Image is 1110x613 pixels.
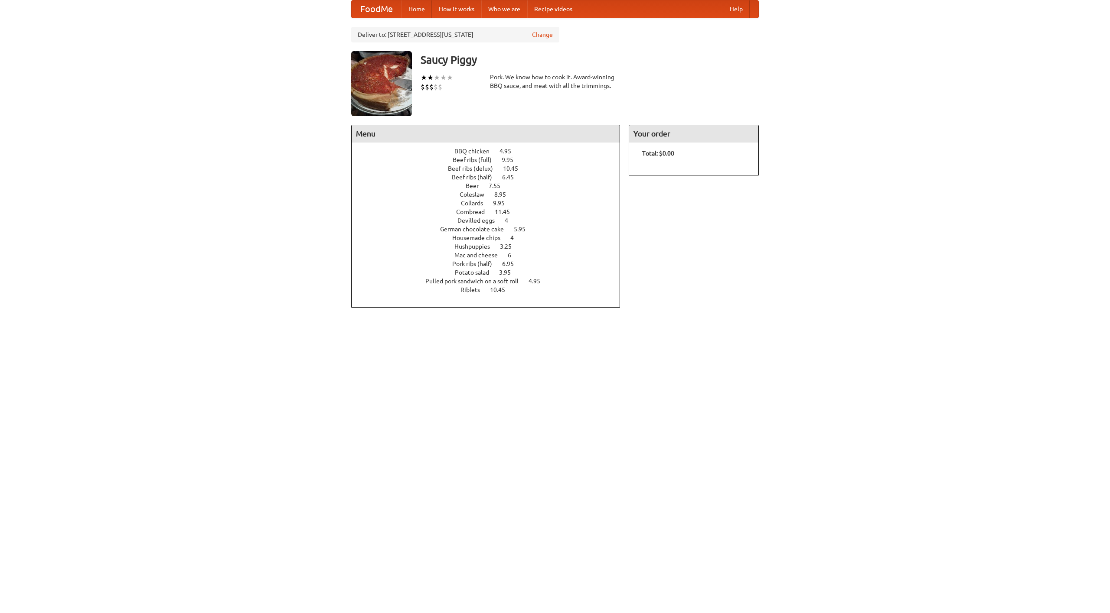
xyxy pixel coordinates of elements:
li: $ [429,82,434,92]
a: Beef ribs (delux) 10.45 [448,165,534,172]
span: BBQ chicken [454,148,498,155]
a: Beef ribs (half) 6.45 [452,174,530,181]
a: Potato salad 3.95 [455,269,527,276]
span: Beef ribs (full) [453,156,500,163]
a: FoodMe [352,0,402,18]
span: Devilled eggs [457,217,503,224]
a: How it works [432,0,481,18]
li: $ [425,82,429,92]
span: 10.45 [503,165,527,172]
span: 4.95 [499,148,520,155]
li: ★ [427,73,434,82]
img: angular.jpg [351,51,412,116]
a: Pork ribs (half) 6.95 [452,260,530,267]
span: 10.45 [490,286,514,293]
span: 6.45 [502,174,522,181]
li: ★ [447,73,453,82]
span: Riblets [460,286,489,293]
a: Beef ribs (full) 9.95 [453,156,529,163]
b: Total: $0.00 [642,150,674,157]
div: Deliver to: [STREET_ADDRESS][US_STATE] [351,27,559,42]
a: Beer 7.55 [466,182,516,189]
li: ★ [440,73,447,82]
a: Pulled pork sandwich on a soft roll 4.95 [425,278,556,285]
span: 9.95 [502,156,522,163]
span: 3.95 [499,269,519,276]
span: German chocolate cake [440,226,513,233]
span: Beef ribs (half) [452,174,501,181]
li: ★ [434,73,440,82]
div: Pork. We know how to cook it. Award-winning BBQ sauce, and meat with all the trimmings. [490,73,620,90]
span: Potato salad [455,269,498,276]
a: Coleslaw 8.95 [460,191,522,198]
a: Riblets 10.45 [460,286,521,293]
span: 6 [508,252,520,259]
h4: Menu [352,125,620,143]
span: Beef ribs (delux) [448,165,502,172]
li: $ [434,82,438,92]
h3: Saucy Piggy [421,51,759,68]
span: Pork ribs (half) [452,260,501,267]
span: 4.95 [529,278,549,285]
a: Housemade chips 4 [452,234,530,241]
span: 4 [510,234,522,241]
a: Hushpuppies 3.25 [454,243,528,250]
span: Hushpuppies [454,243,499,250]
a: Cornbread 11.45 [456,208,526,215]
span: Pulled pork sandwich on a soft roll [425,278,527,285]
a: Recipe videos [527,0,579,18]
span: 4 [505,217,517,224]
span: 5.95 [514,226,534,233]
span: 11.45 [495,208,519,215]
a: Who we are [481,0,527,18]
span: Housemade chips [452,234,509,241]
a: German chocolate cake 5.95 [440,226,542,233]
span: Coleslaw [460,191,493,198]
span: 3.25 [500,243,520,250]
span: 8.95 [494,191,515,198]
h4: Your order [629,125,758,143]
li: ★ [421,73,427,82]
span: Collards [461,200,492,207]
span: Beer [466,182,487,189]
span: 6.95 [502,260,522,267]
a: Devilled eggs 4 [457,217,524,224]
a: Collards 9.95 [461,200,521,207]
a: BBQ chicken 4.95 [454,148,527,155]
span: 9.95 [493,200,513,207]
span: Mac and cheese [454,252,506,259]
a: Change [532,30,553,39]
a: Mac and cheese 6 [454,252,527,259]
span: 7.55 [489,182,509,189]
a: Home [402,0,432,18]
li: $ [438,82,442,92]
li: $ [421,82,425,92]
a: Help [723,0,750,18]
span: Cornbread [456,208,493,215]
